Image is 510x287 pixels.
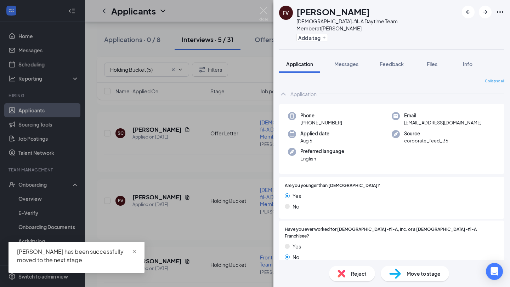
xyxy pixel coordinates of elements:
svg: ChevronUp [279,90,288,98]
span: Have you ever worked for [DEMOGRAPHIC_DATA]-fil-A, Inc. or a [DEMOGRAPHIC_DATA]-fil-A Franchisee? [285,226,499,240]
span: Info [463,61,472,67]
span: Collapse all [485,78,504,84]
span: Messages [334,61,358,67]
span: Aug 6 [300,137,329,144]
span: Email [404,112,482,119]
button: ArrowLeftNew [462,6,475,18]
button: ArrowRight [479,6,492,18]
svg: Ellipses [496,8,504,16]
span: [EMAIL_ADDRESS][DOMAIN_NAME] [404,119,482,126]
span: Reject [351,270,367,277]
span: Move to stage [407,270,441,277]
span: corporate_feed_36 [404,137,448,144]
span: Yes [293,192,301,200]
span: Files [427,61,437,67]
span: Source [404,130,448,137]
svg: ArrowLeftNew [464,8,472,16]
span: No [293,253,299,261]
span: Are you younger than [DEMOGRAPHIC_DATA]? [285,182,380,189]
div: [PERSON_NAME] has been successfully moved to the next stage. [17,247,136,264]
span: Preferred language [300,148,344,155]
button: PlusAdd a tag [296,34,328,41]
span: Phone [300,112,342,119]
span: Yes [293,242,301,250]
span: English [300,155,344,162]
span: [PHONE_NUMBER] [300,119,342,126]
span: Feedback [380,61,404,67]
div: [DEMOGRAPHIC_DATA]-fil-A Daytime Team Member at [PERSON_NAME] [296,18,458,32]
h1: [PERSON_NAME] [296,6,370,18]
span: No [293,203,299,210]
span: close [132,249,137,254]
svg: Plus [322,36,326,40]
svg: ArrowRight [481,8,489,16]
div: FV [283,9,289,16]
span: Applied date [300,130,329,137]
div: Open Intercom Messenger [486,263,503,280]
span: Application [286,61,313,67]
div: Application [290,90,317,98]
